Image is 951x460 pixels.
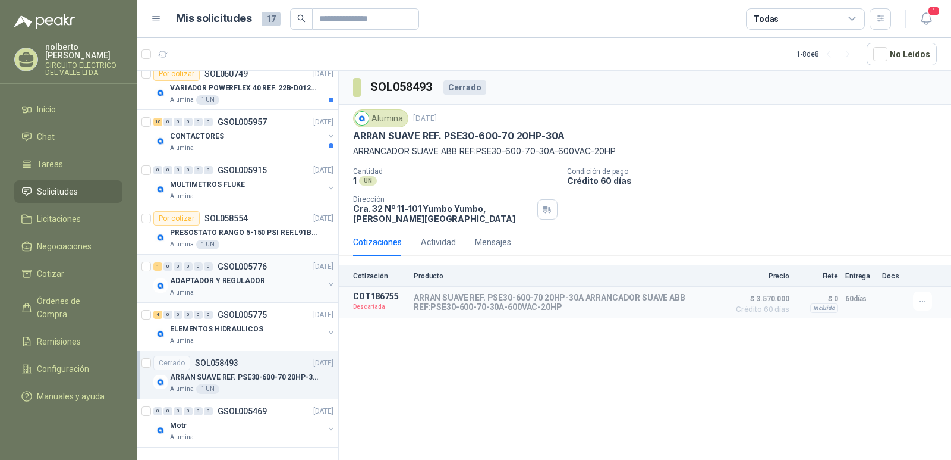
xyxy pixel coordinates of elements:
[567,176,946,186] p: Crédito 60 días
[170,433,194,442] p: Alumina
[355,112,369,125] img: Company Logo
[170,288,194,298] p: Alumina
[153,211,200,226] div: Por cotizar
[313,261,333,273] p: [DATE]
[170,276,264,287] p: ADAPTADOR Y REGULADOR
[353,301,407,313] p: Descartada
[313,406,333,417] p: [DATE]
[153,67,200,81] div: Por cotizar
[196,240,219,249] div: 1 UN
[313,358,333,369] p: [DATE]
[313,68,333,80] p: [DATE]
[14,235,122,258] a: Negociaciones
[163,311,172,319] div: 0
[37,240,92,253] span: Negociaciones
[45,43,122,60] p: nolberto [PERSON_NAME]
[730,292,789,306] span: $ 3.570.000
[45,62,122,76] p: CIRCUITO ELECTRICO DEL VALLE LTDA
[153,375,168,389] img: Company Logo
[194,311,203,319] div: 0
[730,272,789,280] p: Precio
[414,293,723,312] p: ARRAN SUAVE REF. PSE30-600-70 20HP-30A ARRANCADOR SUAVE ABB REF:PSE30-600-70-30A-600VAC-20HP
[184,407,193,415] div: 0
[313,117,333,128] p: [DATE]
[313,309,333,321] p: [DATE]
[153,404,336,442] a: 0 0 0 0 0 0 GSOL005469[DATE] Company LogoMotrAlumina
[796,272,838,280] p: Flete
[421,236,456,249] div: Actividad
[170,372,318,383] p: ARRAN SUAVE REF. PSE30-600-70 20HP-30A
[262,12,281,26] span: 17
[170,131,224,142] p: CONTACTORES
[796,45,857,64] div: 1 - 8 de 8
[153,115,336,153] a: 10 0 0 0 0 0 GSOL005957[DATE] Company LogoCONTACTORESAlumina
[14,208,122,230] a: Licitaciones
[153,356,190,370] div: Cerrado
[170,179,245,190] p: MULTIMETROS FLUKE
[353,176,357,186] p: 1
[153,423,168,437] img: Company Logo
[218,407,267,415] p: GSOL005469
[170,384,194,394] p: Alumina
[14,14,75,29] img: Logo peakr
[37,130,55,143] span: Chat
[153,134,168,148] img: Company Logo
[153,311,162,319] div: 4
[153,163,336,201] a: 0 0 0 0 0 0 GSOL005915[DATE] Company LogoMULTIMETROS FLUKEAlumina
[353,167,558,176] p: Cantidad
[204,214,248,223] p: SOL058554
[153,86,168,100] img: Company Logo
[153,308,336,346] a: 4 0 0 0 0 0 GSOL005775[DATE] Company LogoELEMENTOS HIDRAULICOSAlumina
[730,306,789,313] span: Crédito 60 días
[153,259,336,298] a: 1 0 0 0 0 0 GSOL005776[DATE] Company LogoADAPTADOR Y REGULADORAlumina
[194,407,203,415] div: 0
[153,278,168,293] img: Company Logo
[37,103,56,116] span: Inicio
[170,324,263,335] p: ELEMENTOS HIDRAULICOS
[927,5,940,17] span: 1
[37,335,81,348] span: Remisiones
[170,336,194,346] p: Alumina
[297,14,306,23] span: search
[174,118,182,126] div: 0
[567,167,946,176] p: Condición de pago
[174,311,182,319] div: 0
[204,70,248,78] p: SOL060749
[37,362,89,375] span: Configuración
[867,43,937,65] button: No Leídos
[754,12,779,26] div: Todas
[163,407,172,415] div: 0
[196,95,219,105] div: 1 UN
[170,192,194,201] p: Alumina
[359,176,377,186] div: UN
[163,262,172,271] div: 0
[163,166,172,174] div: 0
[174,166,182,174] div: 0
[196,384,219,394] div: 1 UN
[915,8,937,30] button: 1
[14,385,122,408] a: Manuales y ayuda
[313,165,333,176] p: [DATE]
[475,236,511,249] div: Mensajes
[170,95,194,105] p: Alumina
[882,272,906,280] p: Docs
[184,262,193,271] div: 0
[153,262,162,271] div: 1
[353,145,937,158] p: ARRANCADOR SUAVE ABB REF:PSE30-600-70-30A-600VAC-20HP
[137,206,338,255] a: Por cotizarSOL058554[DATE] Company LogoPRESOSTATO RANGO 5-150 PSI REF.L91B-1050Alumina1 UN
[170,240,194,249] p: Alumina
[353,109,408,127] div: Alumina
[195,359,238,367] p: SOL058493
[184,166,193,174] div: 0
[37,212,81,226] span: Licitaciones
[370,78,434,96] h3: SOL058493
[845,272,875,280] p: Entrega
[14,153,122,176] a: Tareas
[204,407,213,415] div: 0
[313,213,333,224] p: [DATE]
[153,327,168,341] img: Company Logo
[174,262,182,271] div: 0
[137,351,338,399] a: CerradoSOL058493[DATE] Company LogoARRAN SUAVE REF. PSE30-600-70 20HP-30AAlumina1 UN
[14,358,122,380] a: Configuración
[170,227,318,239] p: PRESOSTATO RANGO 5-150 PSI REF.L91B-1050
